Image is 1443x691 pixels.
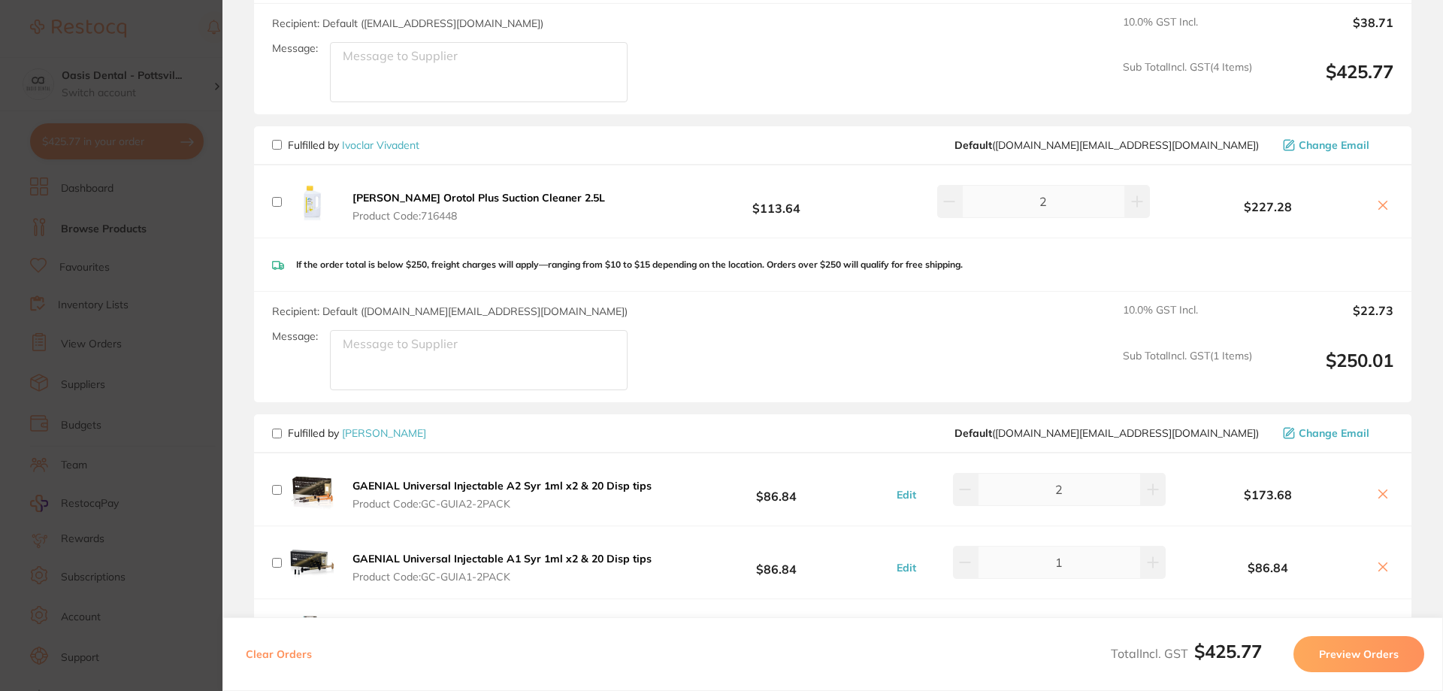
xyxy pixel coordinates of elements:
[352,571,652,583] span: Product Code: GC-GUIA1-2PACK
[954,139,1259,151] span: orders.au@ivoclar.com
[1264,16,1393,49] output: $38.71
[288,538,336,586] img: YnpwYTF6bw
[272,42,318,55] label: Message:
[288,611,336,659] img: YTFxbmgwMQ
[954,138,992,152] b: Default
[1123,61,1252,102] span: Sub Total Incl. GST ( 4 Items)
[288,427,426,439] p: Fulfilled by
[1111,646,1262,661] span: Total Incl. GST
[1123,16,1252,49] span: 10.0 % GST Incl.
[272,305,628,318] span: Recipient: Default ( [DOMAIN_NAME][EMAIL_ADDRESS][DOMAIN_NAME] )
[1299,139,1369,151] span: Change Email
[1123,350,1252,391] span: Sub Total Incl. GST ( 1 Items)
[272,17,543,30] span: Recipient: Default ( [EMAIL_ADDRESS][DOMAIN_NAME] )
[352,479,652,492] b: GAENIAL Universal Injectable A2 Syr 1ml x2 & 20 Disp tips
[1264,350,1393,391] output: $250.01
[342,426,426,440] a: [PERSON_NAME]
[342,138,419,152] a: Ivoclar Vivadent
[664,188,888,216] b: $113.64
[348,479,656,511] button: GAENIAL Universal Injectable A2 Syr 1ml x2 & 20 Disp tips Product Code:GC-GUIA2-2PACK
[272,330,318,343] label: Message:
[1278,138,1393,152] button: Change Email
[348,552,656,583] button: GAENIAL Universal Injectable A1 Syr 1ml x2 & 20 Disp tips Product Code:GC-GUIA1-2PACK
[352,552,652,565] b: GAENIAL Universal Injectable A1 Syr 1ml x2 & 20 Disp tips
[664,476,888,504] b: $86.84
[1123,304,1252,337] span: 10.0 % GST Incl.
[352,498,652,510] span: Product Code: GC-GUIA2-2PACK
[1169,488,1366,502] b: $173.68
[288,139,419,151] p: Fulfilled by
[296,259,963,270] p: If the order total is below $250, freight charges will apply—ranging from $10 to $15 depending on...
[1299,427,1369,439] span: Change Email
[892,561,921,574] button: Edit
[1264,61,1393,102] output: $425.77
[1264,304,1393,337] output: $22.73
[288,465,336,514] img: Y2txMTh2aw
[954,427,1259,439] span: customer.care@henryschein.com.au
[352,191,605,205] b: [PERSON_NAME] Orotol Plus Suction Cleaner 2.5L
[352,210,605,222] span: Product Code: 716448
[892,488,921,502] button: Edit
[664,549,888,577] b: $86.84
[1194,640,1262,662] b: $425.77
[1169,200,1366,214] b: $227.28
[348,191,610,223] button: [PERSON_NAME] Orotol Plus Suction Cleaner 2.5L Product Code:716448
[241,636,316,672] button: Clear Orders
[1169,561,1366,574] b: $86.84
[954,426,992,440] b: Default
[1293,636,1424,672] button: Preview Orders
[288,177,336,226] img: Zzg4cng4dg
[1278,426,1393,440] button: Change Email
